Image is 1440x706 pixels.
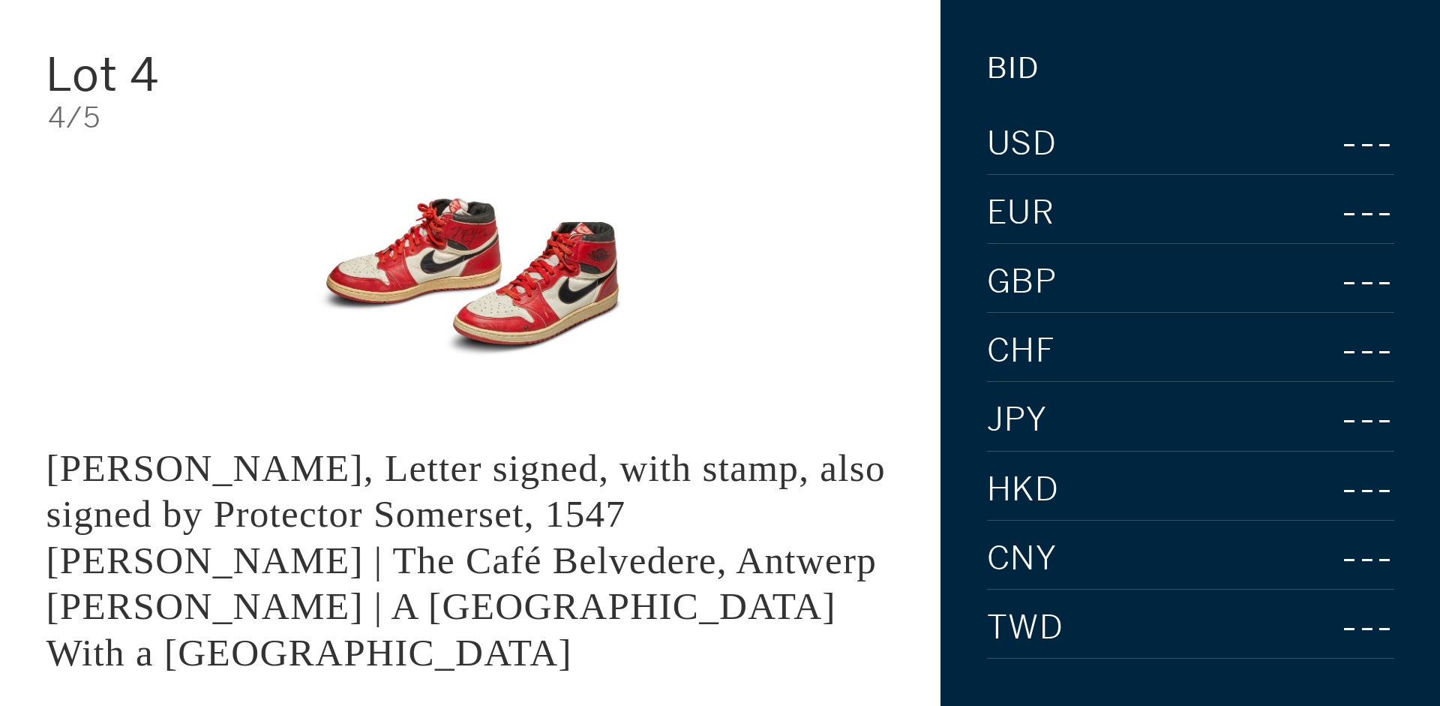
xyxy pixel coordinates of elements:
span: CNY [987,542,1057,575]
span: EUR [987,197,1055,230]
span: TWD [987,611,1064,644]
div: --- [1303,259,1394,305]
div: --- [1303,328,1394,374]
img: King Edward VI, Letter signed, with stamp, also signed by Protector Somerset, 1547 LOUIS VAN ENGE... [288,155,652,398]
div: --- [1249,121,1394,167]
div: --- [1290,536,1394,581]
div: Lot 4 [46,52,328,98]
span: GBP [987,266,1057,299]
div: --- [1241,397,1394,443]
div: 4/5 [48,104,895,132]
div: [PERSON_NAME], Letter signed, with stamp, also signed by Protector Somerset, 1547 [PERSON_NAME] |... [46,446,886,674]
span: USD [987,128,1057,161]
div: Bid [987,54,1039,83]
span: HKD [987,473,1060,506]
span: CHF [987,335,1056,368]
div: --- [1260,605,1394,650]
div: --- [1304,190,1394,236]
span: JPY [987,404,1048,437]
div: --- [1278,467,1394,512]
